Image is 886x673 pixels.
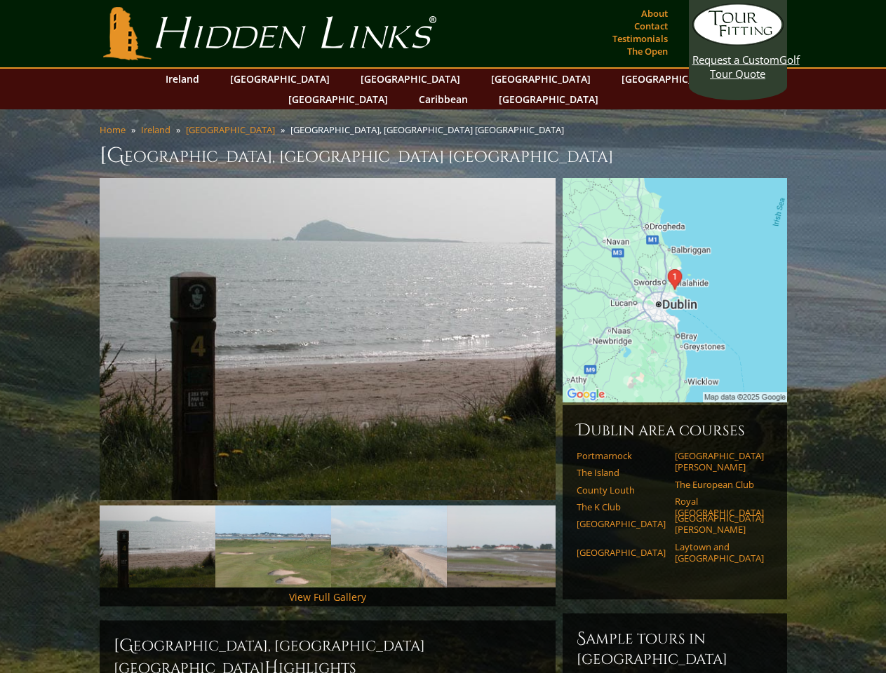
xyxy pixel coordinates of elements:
h1: [GEOGRAPHIC_DATA], [GEOGRAPHIC_DATA] [GEOGRAPHIC_DATA] [100,142,787,170]
a: The K Club [577,501,666,512]
a: The Island [577,467,666,478]
a: Testimonials [609,29,671,48]
a: County Louth [577,484,666,496]
a: [GEOGRAPHIC_DATA] [484,69,598,89]
a: [GEOGRAPHIC_DATA] [492,89,605,109]
a: View Full Gallery [289,590,366,604]
a: Portmarnock [577,450,666,461]
a: [GEOGRAPHIC_DATA] [615,69,728,89]
a: [GEOGRAPHIC_DATA] [281,89,395,109]
a: The Open [624,41,671,61]
a: Ireland [159,69,206,89]
img: Google Map of Golf Links Road, Portmarnock, Dublin, Ireland [563,178,787,402]
span: Request a Custom [692,53,779,67]
a: Home [100,123,126,136]
a: Caribbean [412,89,475,109]
a: The European Club [675,479,764,490]
a: [GEOGRAPHIC_DATA] [577,518,666,529]
h6: Sample Tours in [GEOGRAPHIC_DATA] [577,627,773,669]
a: [GEOGRAPHIC_DATA] [223,69,337,89]
li: [GEOGRAPHIC_DATA], [GEOGRAPHIC_DATA] [GEOGRAPHIC_DATA] [290,123,570,136]
a: [GEOGRAPHIC_DATA][PERSON_NAME] [675,512,764,536]
a: [GEOGRAPHIC_DATA] [577,547,666,558]
a: [GEOGRAPHIC_DATA] [186,123,275,136]
a: [GEOGRAPHIC_DATA] [354,69,467,89]
a: Contact [631,16,671,36]
a: Laytown and [GEOGRAPHIC_DATA] [675,541,764,564]
h6: Dublin Area Courses [577,419,773,442]
a: Request a CustomGolf Tour Quote [692,4,784,81]
a: Ireland [141,123,170,136]
a: Royal [GEOGRAPHIC_DATA] [675,496,764,519]
a: [GEOGRAPHIC_DATA][PERSON_NAME] [675,450,764,473]
a: About [638,4,671,23]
